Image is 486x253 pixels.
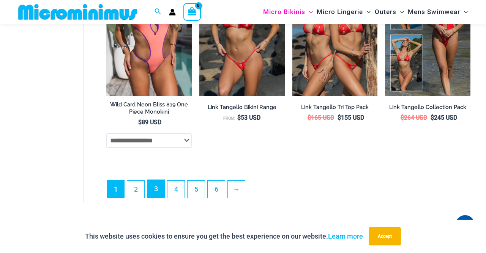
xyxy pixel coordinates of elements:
span: $ [431,114,434,121]
a: Mens SwimwearMenu ToggleMenu Toggle [406,2,470,22]
bdi: 53 USD [237,114,260,121]
span: $ [138,119,142,126]
a: Wild Card Neon Bliss 819 One Piece Monokini [106,101,192,118]
span: Page 1 [107,181,124,198]
nav: Product Pagination [106,180,470,202]
span: From: [223,116,235,121]
a: Learn more [328,232,363,240]
a: Page 2 [127,181,144,198]
span: Micro Lingerie [317,2,363,22]
span: $ [308,114,311,121]
a: Micro BikinisMenu ToggleMenu Toggle [261,2,315,22]
a: Link Tangello Tri Top Pack [292,104,378,114]
bdi: 165 USD [308,114,334,121]
a: Page 6 [208,181,225,198]
span: Menu Toggle [396,2,404,22]
h2: Link Tangello Bikini Range [199,104,285,111]
h2: Link Tangello Collection Pack [385,104,470,111]
a: View Shopping Cart, empty [183,3,201,20]
a: OutersMenu ToggleMenu Toggle [373,2,406,22]
bdi: 245 USD [431,114,457,121]
a: Page 3 [147,180,164,198]
bdi: 264 USD [401,114,427,121]
nav: Site Navigation [260,1,471,23]
a: Micro LingerieMenu ToggleMenu Toggle [315,2,372,22]
span: $ [338,114,341,121]
span: Mens Swimwear [408,2,460,22]
span: Menu Toggle [305,2,313,22]
a: Link Tangello Bikini Range [199,104,285,114]
p: This website uses cookies to ensure you get the best experience on our website. [85,231,363,242]
a: Page 4 [167,181,185,198]
h2: Wild Card Neon Bliss 819 One Piece Monokini [106,101,192,115]
button: Accept [369,227,401,245]
span: Menu Toggle [460,2,468,22]
h2: Link Tangello Tri Top Pack [292,104,378,111]
a: Search icon link [155,7,161,17]
span: Micro Bikinis [263,2,305,22]
span: Outers [375,2,396,22]
a: Link Tangello Collection Pack [385,104,470,114]
img: MM SHOP LOGO FLAT [15,3,140,20]
a: Account icon link [169,9,176,16]
a: Page 5 [188,181,205,198]
bdi: 89 USD [138,119,161,126]
span: $ [401,114,404,121]
span: $ [237,114,241,121]
bdi: 155 USD [338,114,364,121]
a: → [228,181,245,198]
span: Menu Toggle [363,2,371,22]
